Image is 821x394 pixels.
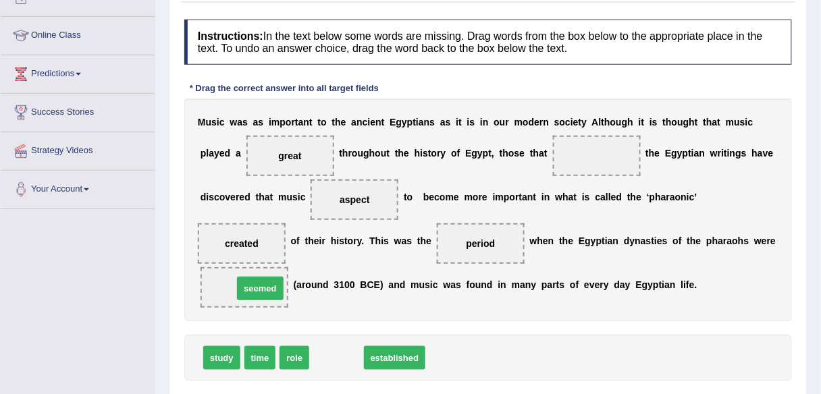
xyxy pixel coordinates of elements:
[309,117,313,128] b: t
[332,117,336,128] b: t
[1,55,155,89] a: Predictions
[287,192,293,202] b: u
[689,117,695,128] b: h
[419,117,424,128] b: a
[305,235,309,246] b: t
[599,117,602,128] b: l
[286,117,292,128] b: o
[219,192,226,202] b: o
[616,192,623,202] b: d
[292,192,298,202] b: s
[724,148,727,159] b: t
[514,117,523,128] b: m
[356,117,363,128] b: n
[298,117,304,128] b: a
[706,235,712,246] b: p
[745,117,748,128] b: i
[295,117,298,128] b: t
[404,192,407,202] b: t
[606,192,608,202] b: l
[352,148,358,159] b: o
[226,192,231,202] b: v
[1,17,155,51] a: Online Class
[423,192,429,202] b: b
[641,235,646,246] b: a
[1,171,155,204] a: Your Account
[279,150,302,161] span: great
[752,148,758,159] b: h
[1,132,155,166] a: Strategy Videos
[219,148,225,159] b: e
[544,117,550,128] b: n
[244,192,250,202] b: d
[236,148,241,159] b: a
[363,148,369,159] b: g
[423,148,428,159] b: s
[206,192,209,202] b: i
[712,117,718,128] b: a
[467,117,470,128] b: i
[337,235,340,246] b: i
[353,235,356,246] b: r
[530,235,537,246] b: w
[402,117,407,128] b: y
[727,148,730,159] b: i
[424,117,430,128] b: n
[562,192,568,202] b: h
[740,117,745,128] b: s
[296,235,300,246] b: f
[699,148,706,159] b: n
[585,192,590,202] b: s
[381,148,387,159] b: u
[718,235,724,246] b: a
[670,192,675,202] b: a
[387,148,390,159] b: t
[706,117,712,128] b: h
[635,235,641,246] b: n
[741,148,747,159] b: s
[342,148,348,159] b: h
[763,148,768,159] b: v
[514,148,520,159] b: s
[647,192,650,202] b: ‘
[184,20,792,65] h4: In the text below some words are missing. Drag words from the box below to the appropriate place ...
[318,117,321,128] b: t
[602,235,605,246] b: t
[661,192,666,202] b: a
[209,192,214,202] b: s
[473,192,479,202] b: o
[652,117,658,128] b: s
[472,148,478,159] b: g
[672,148,678,159] b: g
[246,136,334,176] span: Drop target
[522,192,527,202] b: a
[655,192,661,202] b: h
[440,117,446,128] b: a
[723,235,726,246] b: r
[214,148,219,159] b: y
[631,192,637,202] b: h
[677,117,683,128] b: u
[496,192,504,202] b: m
[533,192,537,202] b: t
[416,117,419,128] b: i
[654,235,657,246] b: i
[523,117,529,128] b: o
[494,117,500,128] b: o
[304,117,310,128] b: n
[534,117,539,128] b: e
[308,235,314,246] b: h
[236,192,239,202] b: r
[506,117,509,128] b: r
[368,117,371,128] b: i
[548,235,554,246] b: n
[483,148,489,159] b: p
[209,148,214,159] b: a
[689,192,695,202] b: c
[555,192,562,202] b: w
[605,235,608,246] b: i
[434,192,440,202] b: c
[510,192,516,202] b: o
[735,148,741,159] b: g
[627,117,633,128] b: h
